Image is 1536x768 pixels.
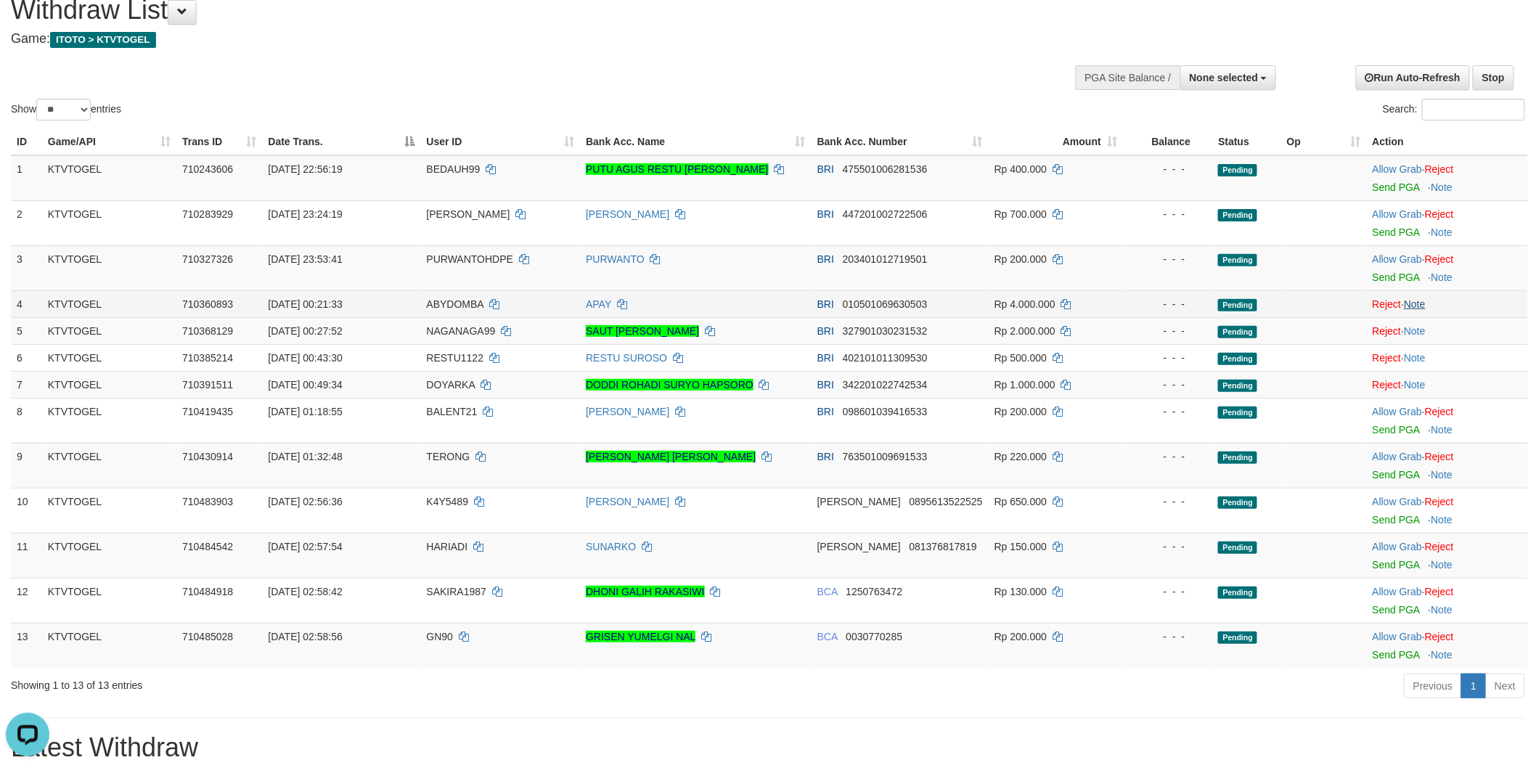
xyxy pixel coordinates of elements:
a: Note [1431,604,1453,616]
span: [DATE] 01:32:48 [268,451,342,462]
td: · [1367,443,1528,488]
td: 7 [11,371,42,398]
span: · [1373,406,1425,417]
td: KTVTOGEL [42,623,176,668]
a: Allow Grab [1373,163,1422,175]
span: · [1373,586,1425,597]
span: TERONG [427,451,470,462]
select: Showentries [36,99,91,120]
button: None selected [1180,65,1277,90]
span: [PERSON_NAME] [427,208,510,220]
span: Pending [1218,299,1257,311]
span: Rp 650.000 [994,496,1047,507]
span: NAGANAGA99 [427,325,496,337]
td: · [1367,200,1528,245]
a: Note [1404,352,1426,364]
div: - - - [1129,404,1206,419]
div: - - - [1129,162,1206,176]
span: K4Y5489 [427,496,469,507]
span: BRI [817,379,834,391]
td: · [1367,398,1528,443]
span: [DATE] 02:58:56 [268,631,342,642]
span: [DATE] 02:56:36 [268,496,342,507]
span: Rp 400.000 [994,163,1047,175]
span: [DATE] 00:27:52 [268,325,342,337]
td: KTVTOGEL [42,533,176,578]
a: Note [1431,271,1453,283]
a: Reject [1373,298,1402,310]
span: · [1373,451,1425,462]
span: Pending [1218,452,1257,464]
td: 9 [11,443,42,488]
span: 710484918 [182,586,233,597]
div: - - - [1129,539,1206,554]
a: Stop [1473,65,1514,90]
a: SUNARKO [586,541,636,552]
a: Reject [1373,325,1402,337]
a: Send PGA [1373,649,1420,661]
a: Allow Grab [1373,451,1422,462]
th: Game/API: activate to sort column ascending [42,128,176,155]
th: Balance [1123,128,1212,155]
th: Amount: activate to sort column ascending [989,128,1123,155]
a: Note [1431,514,1453,526]
label: Search: [1383,99,1525,120]
span: Rp 220.000 [994,451,1047,462]
span: 710360893 [182,298,233,310]
td: KTVTOGEL [42,245,176,290]
span: BALENT21 [427,406,478,417]
span: HARIADI [427,541,468,552]
a: Reject [1425,586,1454,597]
div: - - - [1129,351,1206,365]
span: 710391511 [182,379,233,391]
span: Copy 1250763472 to clipboard [846,586,902,597]
button: Open LiveChat chat widget [6,6,49,49]
span: Copy 081376817819 to clipboard [910,541,977,552]
div: PGA Site Balance / [1075,65,1180,90]
a: Reject [1425,163,1454,175]
span: [DATE] 01:18:55 [268,406,342,417]
span: BRI [817,208,834,220]
span: BRI [817,352,834,364]
td: 11 [11,533,42,578]
span: None selected [1190,72,1259,83]
a: Reject [1425,496,1454,507]
span: Rp 150.000 [994,541,1047,552]
a: Reject [1373,352,1402,364]
a: [PERSON_NAME] [586,208,669,220]
a: Send PGA [1373,514,1420,526]
a: PUTU AGUS RESTU [PERSON_NAME] [586,163,768,175]
span: Pending [1218,542,1257,554]
a: Note [1404,298,1426,310]
span: 710484542 [182,541,233,552]
td: KTVTOGEL [42,155,176,201]
a: 1 [1461,674,1486,698]
a: SAUT [PERSON_NAME] [586,325,699,337]
span: SAKIRA1987 [427,586,487,597]
th: Date Trans.: activate to sort column descending [262,128,420,155]
th: Bank Acc. Name: activate to sort column ascending [580,128,812,155]
th: User ID: activate to sort column ascending [421,128,581,155]
th: Status [1212,128,1280,155]
span: ABYDOMBA [427,298,484,310]
span: Rp 700.000 [994,208,1047,220]
div: Showing 1 to 13 of 13 entries [11,672,629,693]
h4: Game: [11,32,1010,46]
th: Action [1367,128,1528,155]
div: - - - [1129,297,1206,311]
span: Copy 203401012719501 to clipboard [843,253,928,265]
td: 6 [11,344,42,371]
a: Note [1431,226,1453,238]
div: - - - [1129,449,1206,464]
span: 710243606 [182,163,233,175]
span: BCA [817,586,838,597]
span: Copy 342201022742534 to clipboard [843,379,928,391]
span: · [1373,631,1425,642]
span: Copy 447201002722506 to clipboard [843,208,928,220]
a: Allow Grab [1373,541,1422,552]
span: Rp 200.000 [994,406,1047,417]
a: Allow Grab [1373,406,1422,417]
td: 1 [11,155,42,201]
th: Bank Acc. Number: activate to sort column ascending [812,128,989,155]
input: Search: [1422,99,1525,120]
